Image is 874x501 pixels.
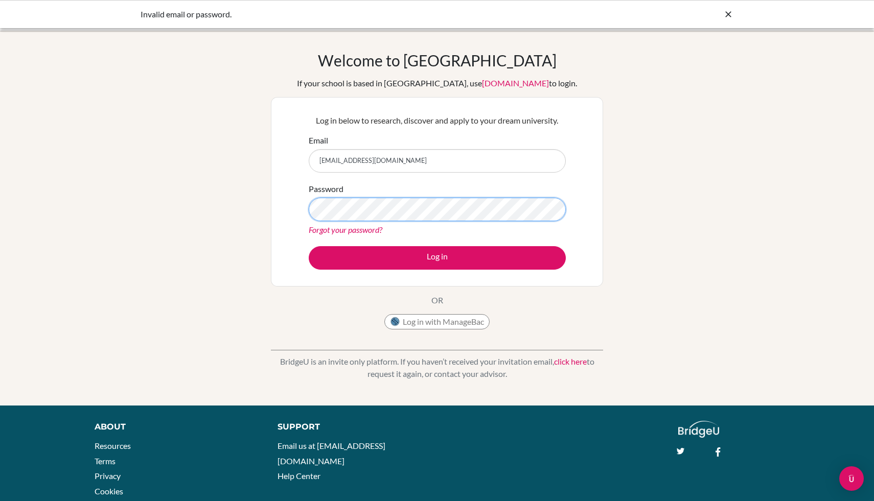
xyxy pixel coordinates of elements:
div: Open Intercom Messenger [839,466,864,491]
button: Log in [309,246,566,270]
div: Support [278,421,426,433]
label: Password [309,183,343,195]
a: Email us at [EMAIL_ADDRESS][DOMAIN_NAME] [278,441,385,466]
a: Help Center [278,471,320,481]
label: Email [309,134,328,147]
a: Terms [95,456,116,466]
a: Privacy [95,471,121,481]
p: Log in below to research, discover and apply to your dream university. [309,114,566,127]
p: OR [431,294,443,306]
p: BridgeU is an invite only platform. If you haven’t received your invitation email, to request it ... [271,355,603,380]
button: Log in with ManageBac [384,314,490,329]
div: About [95,421,255,433]
a: Resources [95,441,131,450]
a: [DOMAIN_NAME] [482,78,549,88]
div: Invalid email or password. [141,8,580,20]
h1: Welcome to [GEOGRAPHIC_DATA] [318,51,557,69]
a: Forgot your password? [309,225,382,234]
a: Cookies [95,486,123,496]
img: logo_white@2x-f4f0deed5e89b7ecb1c2cc34c3e3d731f90f0f143d5ea2071677605dd97b5244.png [678,421,720,438]
div: If your school is based in [GEOGRAPHIC_DATA], use to login. [297,77,577,89]
a: click here [554,356,587,366]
